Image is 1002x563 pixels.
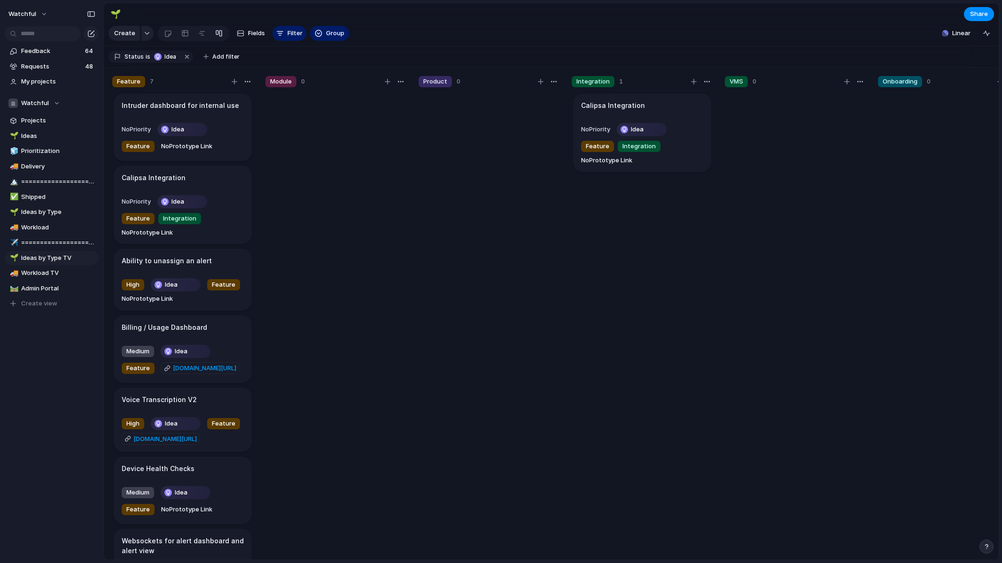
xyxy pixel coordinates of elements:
[10,130,16,141] div: 🌱
[155,194,210,209] button: Idea
[126,488,149,497] span: Medium
[85,62,95,71] span: 48
[8,131,18,141] button: 🌱
[10,176,16,187] div: 🏔️
[212,280,235,289] span: Feature
[5,160,99,174] a: 🚚Delivery
[233,26,269,41] button: Fields
[175,488,187,497] span: Idea
[126,142,150,151] span: Feature
[730,77,743,86] span: VMS
[5,205,99,219] a: 🌱Ideas by Type
[146,53,150,61] span: is
[272,26,306,41] button: Filter
[581,156,632,165] span: No Prototype Link
[10,222,16,233] div: 🚚
[8,253,18,263] button: 🌱
[287,29,303,38] span: Filter
[122,256,212,266] h1: Ability to unassign an alert
[212,53,240,61] span: Add filter
[150,77,154,86] span: 7
[457,77,460,86] span: 0
[110,8,121,20] div: 🌱
[21,99,49,108] span: Watchful
[5,44,99,58] a: Feedback64
[579,139,663,154] button: FeatureIntegration
[581,125,610,133] span: No Priority
[883,77,917,86] span: Onboarding
[171,197,184,206] span: Idea
[573,93,711,172] div: Calipsa IntegrationNoPriorityIdeaFeatureIntegrationNoPrototype Link
[119,277,147,292] button: High
[423,77,447,86] span: Product
[21,46,82,56] span: Feedback
[155,122,210,137] button: Idea
[114,166,252,244] div: Calipsa IntegrationNoPriorityIdeaFeatureIntegrationNoPrototype Link
[10,237,16,248] div: ✈️
[10,146,16,157] div: 🧊
[212,419,235,428] span: Feature
[133,434,197,444] span: [DOMAIN_NAME][URL]
[122,464,194,474] h1: Device Health Checks
[161,362,239,374] a: [DOMAIN_NAME][URL]
[114,93,252,161] div: Intruder dashboard for internal useNoPriorityIdeaFeatureNoPrototype Link
[8,9,36,19] span: watchful
[5,75,99,89] a: My projects
[126,347,149,356] span: Medium
[5,221,99,235] div: 🚚Workload
[21,162,95,171] span: Delivery
[5,266,99,280] a: 🚚Workload TV
[579,122,613,137] button: NoPriority
[122,228,173,237] span: No Prototype Link
[5,129,99,143] a: 🌱Ideas
[173,364,236,373] span: [DOMAIN_NAME][URL]
[10,268,16,279] div: 🚚
[163,214,196,223] span: Integration
[126,280,140,289] span: High
[10,191,16,202] div: ✅
[126,214,150,223] span: Feature
[964,7,994,21] button: Share
[85,46,95,56] span: 64
[581,100,645,111] h1: Calipsa Integration
[614,122,669,137] button: Idea
[165,419,178,428] span: Idea
[8,162,18,171] button: 🚚
[10,161,16,172] div: 🚚
[5,144,99,158] a: 🧊Prioritization
[198,50,245,63] button: Add filter
[114,456,252,524] div: Device Health ChecksMediumIdeaFeatureNoPrototype Link
[10,252,16,263] div: 🌱
[158,344,213,359] button: Idea
[248,29,265,38] span: Fields
[938,26,974,40] button: Linear
[21,223,95,232] span: Workload
[952,29,971,38] span: Linear
[114,315,252,383] div: Billing / Usage DashboardMediumIdeaFeature[DOMAIN_NAME][URL]
[161,505,212,514] span: No Prototype Link
[5,190,99,204] div: ✅Shipped
[114,29,135,38] span: Create
[21,268,95,278] span: Workload TV
[326,29,344,38] span: Group
[119,194,153,209] button: NoPriority
[21,192,95,202] span: Shipped
[5,251,99,265] a: 🌱Ideas by Type TV
[126,419,140,428] span: High
[158,485,213,500] button: Idea
[164,53,178,61] span: Idea
[970,9,988,19] span: Share
[5,114,99,128] a: Projects
[8,177,18,186] button: 🏔️
[4,7,53,22] button: watchful
[117,77,140,86] span: Feature
[10,207,16,218] div: 🌱
[122,100,239,111] h1: Intruder dashboard for internal use
[21,238,95,247] span: ========================
[5,60,99,74] a: Requests48
[21,77,95,86] span: My projects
